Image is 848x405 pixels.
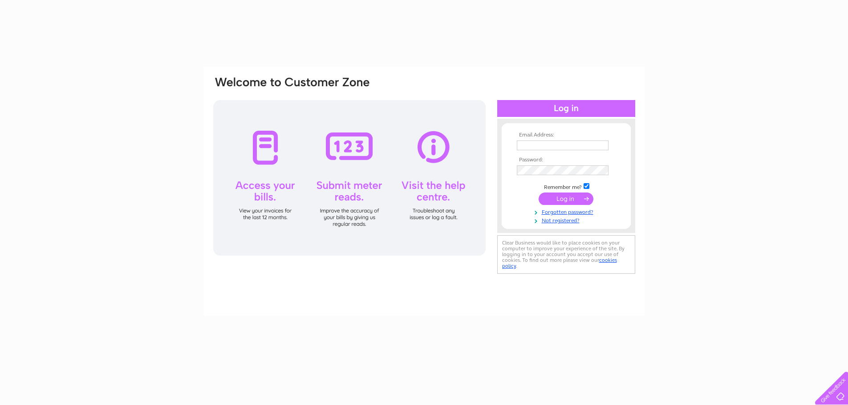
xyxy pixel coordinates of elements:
a: cookies policy [502,257,617,269]
input: Submit [539,192,593,205]
td: Remember me? [515,182,618,191]
a: Not registered? [517,216,618,224]
th: Email Address: [515,132,618,138]
th: Password: [515,157,618,163]
div: Clear Business would like to place cookies on your computer to improve your experience of the sit... [497,235,635,274]
a: Forgotten password? [517,207,618,216]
